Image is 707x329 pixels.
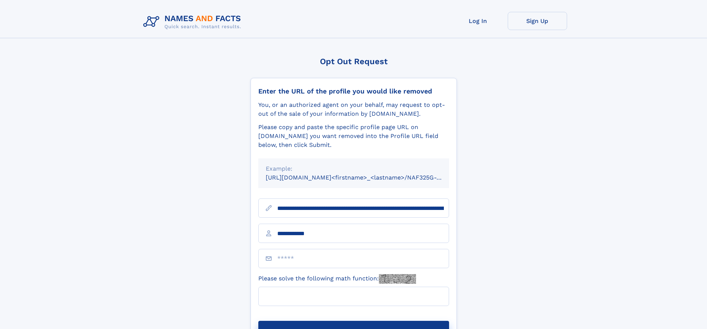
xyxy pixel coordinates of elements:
img: Logo Names and Facts [140,12,247,32]
a: Sign Up [508,12,567,30]
a: Log In [448,12,508,30]
div: Please copy and paste the specific profile page URL on [DOMAIN_NAME] you want removed into the Pr... [258,123,449,149]
div: Opt Out Request [251,57,457,66]
label: Please solve the following math function: [258,274,416,284]
div: Example: [266,164,442,173]
div: Enter the URL of the profile you would like removed [258,87,449,95]
small: [URL][DOMAIN_NAME]<firstname>_<lastname>/NAF325G-xxxxxxxx [266,174,463,181]
div: You, or an authorized agent on your behalf, may request to opt-out of the sale of your informatio... [258,101,449,118]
